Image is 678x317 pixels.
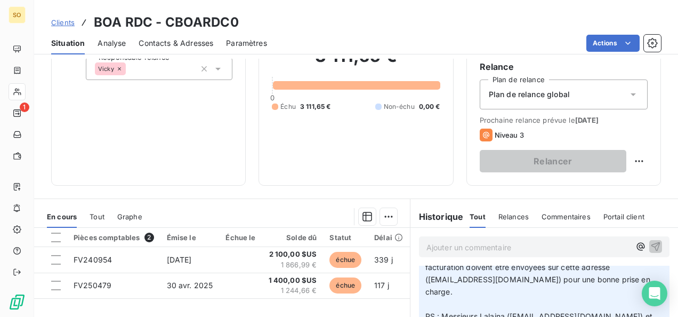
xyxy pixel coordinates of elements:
span: 1 244,66 € [269,286,317,296]
span: Analyse [98,38,126,49]
span: Échu [280,102,296,112]
span: Plan de relance global [489,89,570,100]
span: En cours [47,212,77,221]
span: Niveau 3 [495,131,524,139]
h2: 3 111,65 € [272,45,440,77]
div: Statut [329,233,361,242]
span: Prochaine relance prévue le [480,116,648,124]
span: 339 j [374,255,393,264]
div: Pièces comptables [74,233,154,242]
div: Solde dû [269,233,317,242]
h6: Historique [410,210,464,223]
span: 117 j [374,281,389,290]
span: Commentaires [542,212,591,221]
span: Relances [498,212,529,221]
span: Portail client [603,212,644,221]
input: Ajouter une valeur [126,64,134,74]
span: Merci de noter que toutes les communications liées à la facturation doivent être envoyées sur cet... [425,250,652,296]
span: Tout [90,212,104,221]
span: 1 866,99 € [269,260,317,271]
span: [DATE] [167,255,192,264]
span: Tout [470,212,486,221]
h3: BOA RDC - CBOARDC0 [94,13,239,32]
span: [DATE] [575,116,599,124]
button: Relancer [480,150,626,172]
button: Actions [586,35,640,52]
span: Graphe [117,212,142,221]
span: Clients [51,18,75,27]
img: Logo LeanPay [9,294,26,311]
span: Paramètres [226,38,267,49]
div: Émise le [167,233,213,242]
span: échue [329,252,361,268]
span: 3 111,65 € [300,102,331,112]
div: Délai [374,233,403,242]
span: Situation [51,38,85,49]
a: 1 [9,105,25,122]
span: FV240954 [74,255,112,264]
span: 30 avr. 2025 [167,281,213,290]
div: Open Intercom Messenger [642,281,667,306]
span: 0 [270,93,275,102]
span: 2 [144,233,154,242]
span: 1 400,00 $US [269,275,317,286]
span: FV250479 [74,281,111,290]
a: Clients [51,17,75,28]
span: 2 100,00 $US [269,249,317,260]
span: Non-échu [384,102,415,112]
span: 1 [20,102,29,112]
span: Contacts & Adresses [139,38,213,49]
span: 0,00 € [419,102,440,112]
span: Vicky [98,66,114,72]
div: SO [9,6,26,23]
h6: Relance [480,60,648,73]
span: échue [329,278,361,294]
div: Échue le [225,233,255,242]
